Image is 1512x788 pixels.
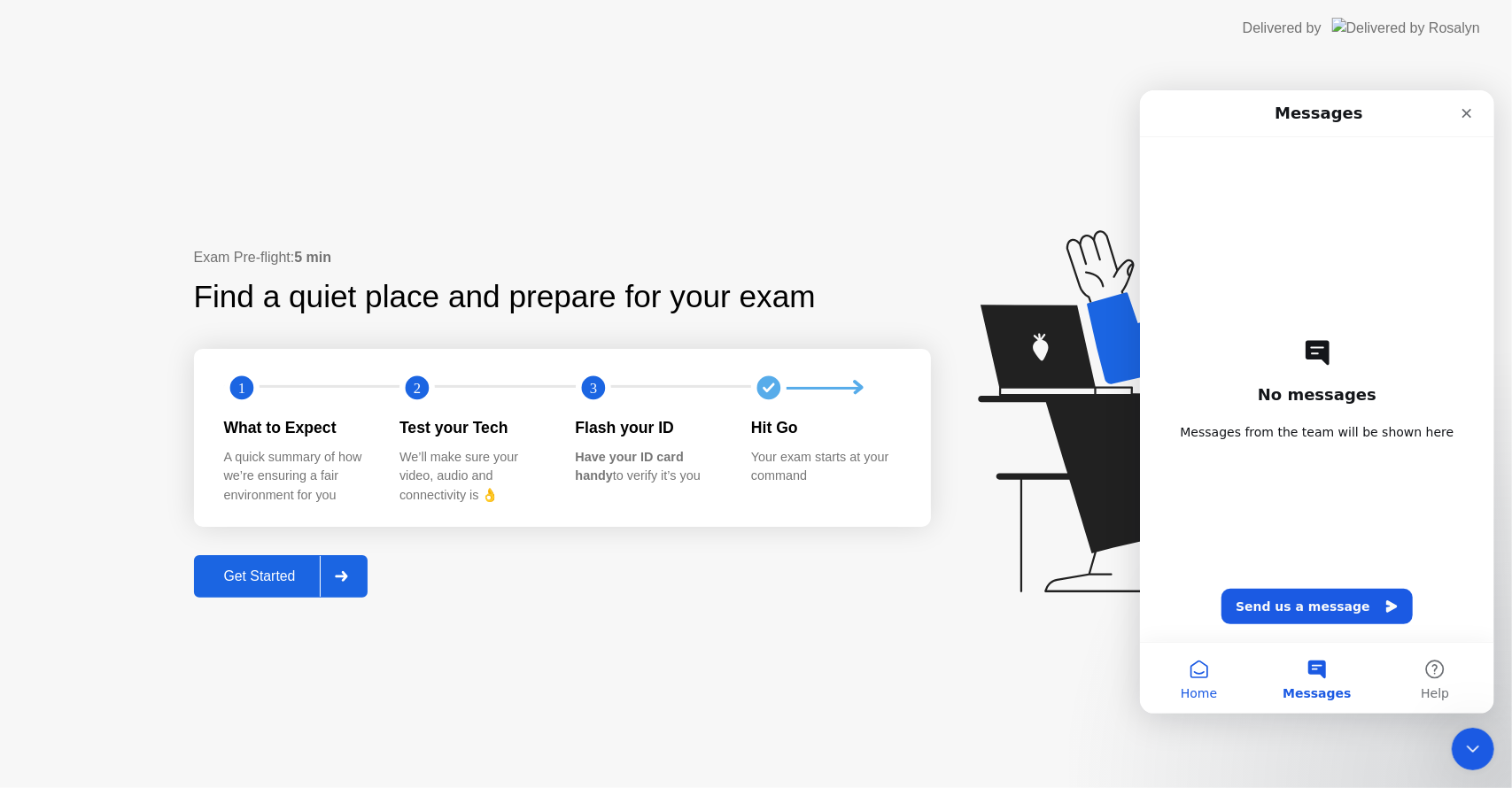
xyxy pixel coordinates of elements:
[576,416,724,439] div: Flash your ID
[1452,728,1494,770] iframe: Intercom live chat
[1243,18,1322,39] div: Delivered by
[194,247,931,268] div: Exam Pre-flight:
[751,416,899,439] div: Hit Go
[414,380,421,397] text: 2
[1332,18,1480,38] img: Delivered by Rosalyn
[224,416,372,439] div: What to Expect
[194,274,818,321] div: Find a quiet place and prepare for your exam
[224,448,372,506] div: A quick summary of how we’re ensuring a fair environment for you
[199,568,321,584] div: Get Started
[194,555,368,598] button: Get Started
[237,380,244,397] text: 1
[576,448,724,486] div: to verify it’s you
[1140,90,1494,714] iframe: Intercom live chat
[399,416,547,439] div: Test your Tech
[294,250,331,265] b: 5 min
[399,448,547,506] div: We’ll make sure your video, audio and connectivity is 👌
[751,448,899,486] div: Your exam starts at your command
[576,450,684,483] b: Have your ID card handy
[589,380,596,397] text: 3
